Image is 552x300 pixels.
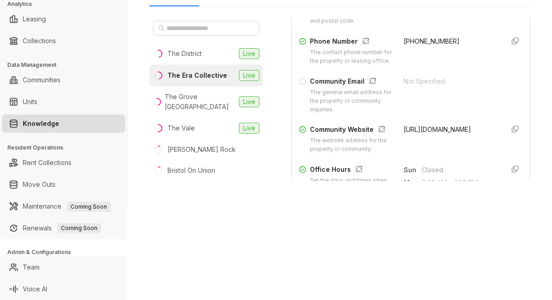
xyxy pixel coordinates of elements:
a: Move Outs [23,175,56,194]
div: Community Website [310,125,393,136]
span: search [158,25,165,31]
a: Team [23,258,40,276]
span: Live [239,70,259,81]
span: Live [239,123,259,134]
li: Leasing [2,10,125,28]
a: Leasing [23,10,46,28]
li: Units [2,93,125,111]
a: RenewalsComing Soon [23,219,101,237]
a: Units [23,93,37,111]
span: 9:00 AM - 4:30 PM [422,178,497,188]
div: The District [167,49,202,59]
span: Closed [422,165,497,175]
div: The website address for the property or community. [310,136,393,154]
h3: Data Management [7,61,127,69]
li: Voice AI [2,280,125,298]
a: Communities [23,71,61,89]
span: Coming Soon [67,202,111,212]
li: Team [2,258,125,276]
div: Not Specified [404,76,497,86]
span: Mon [404,178,422,188]
a: Knowledge [23,115,59,133]
span: Live [239,48,259,59]
span: [URL][DOMAIN_NAME] [404,125,471,133]
li: Renewals [2,219,125,237]
li: Communities [2,71,125,89]
li: Knowledge [2,115,125,133]
li: Rent Collections [2,154,125,172]
a: Collections [23,32,56,50]
div: The contact phone number for the property or leasing office. [310,48,393,65]
h3: Resident Operations [7,144,127,152]
h3: Admin & Configurations [7,248,127,256]
span: Live [239,96,259,107]
div: Office Hours [310,165,393,176]
li: Maintenance [2,197,125,215]
li: Collections [2,32,125,50]
span: Coming Soon [57,223,101,233]
div: Bristol On Union [167,165,215,175]
div: The general email address for the property or community inquiries. [310,88,393,114]
a: Rent Collections [23,154,71,172]
div: [PERSON_NAME] Rock [167,145,236,155]
span: [PHONE_NUMBER] [404,37,460,45]
div: The Era Collective [167,70,227,80]
li: Move Outs [2,175,125,194]
div: Set the days and times when your community is available for support [310,176,393,202]
div: The Vale [167,123,195,133]
a: Voice AI [23,280,47,298]
div: The Grove [GEOGRAPHIC_DATA] [165,92,235,112]
div: Phone Number [310,36,393,48]
span: Sun [404,165,422,175]
div: Community Email [310,76,393,88]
